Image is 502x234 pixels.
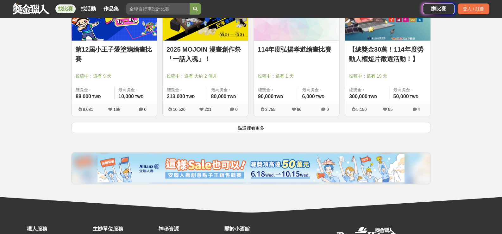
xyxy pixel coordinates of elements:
[144,107,146,112] span: 0
[75,45,153,64] a: 第12屆小王子愛塗鴉繪畫比賽
[126,3,190,15] input: 全球自行車設計比賽
[393,87,427,93] span: 最高獎金：
[93,225,155,233] div: 主辦單位服務
[173,107,185,112] span: 10,520
[302,94,315,99] span: 6,000
[297,107,301,112] span: 66
[167,94,185,99] span: 213,000
[118,94,134,99] span: 10,000
[458,3,489,14] div: 登入 / 註冊
[27,225,90,233] div: 獵人服務
[166,73,244,79] span: 投稿中：還有 大約 2 個月
[388,107,392,112] span: 95
[78,4,98,13] a: 找活動
[211,94,226,99] span: 80,000
[55,4,76,13] a: 找比賽
[302,87,336,93] span: 最高獎金：
[356,107,367,112] span: 5,150
[349,94,367,99] span: 300,000
[349,73,427,79] span: 投稿中：還有 19 天
[393,94,409,99] span: 50,000
[258,87,294,93] span: 總獎金：
[258,73,336,79] span: 投稿中：還有 1 天
[166,45,244,64] a: 2025 MOJOIN 漫畫創作祭「一話入魂」！
[92,95,101,99] span: TWD
[224,225,287,233] div: 關於小酒館
[417,107,420,112] span: 4
[227,95,236,99] span: TWD
[167,87,203,93] span: 總獎金：
[423,3,455,14] a: 辦比賽
[186,95,195,99] span: TWD
[83,107,93,112] span: 9,081
[274,95,283,99] span: TWD
[349,45,427,64] a: 【總獎金30萬！114年度勞動人權短片徵選活動！】
[326,107,329,112] span: 0
[135,95,143,99] span: TWD
[71,122,431,133] button: 點這裡看更多
[204,107,211,112] span: 201
[118,87,153,93] span: 最高獎金：
[159,225,221,233] div: 神秘資源
[211,87,244,93] span: 最高獎金：
[113,107,120,112] span: 168
[101,4,121,13] a: 作品集
[76,87,110,93] span: 總獎金：
[258,94,273,99] span: 90,000
[235,107,237,112] span: 0
[75,73,153,79] span: 投稿中：還有 9 天
[410,95,418,99] span: TWD
[258,45,336,54] a: 114年度弘揚孝道繪畫比賽
[349,87,385,93] span: 總獎金：
[97,154,405,182] img: cf4fb443-4ad2-4338-9fa3-b46b0bf5d316.png
[316,95,324,99] span: TWD
[76,94,91,99] span: 88,000
[368,95,377,99] span: TWD
[265,107,276,112] span: 3,755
